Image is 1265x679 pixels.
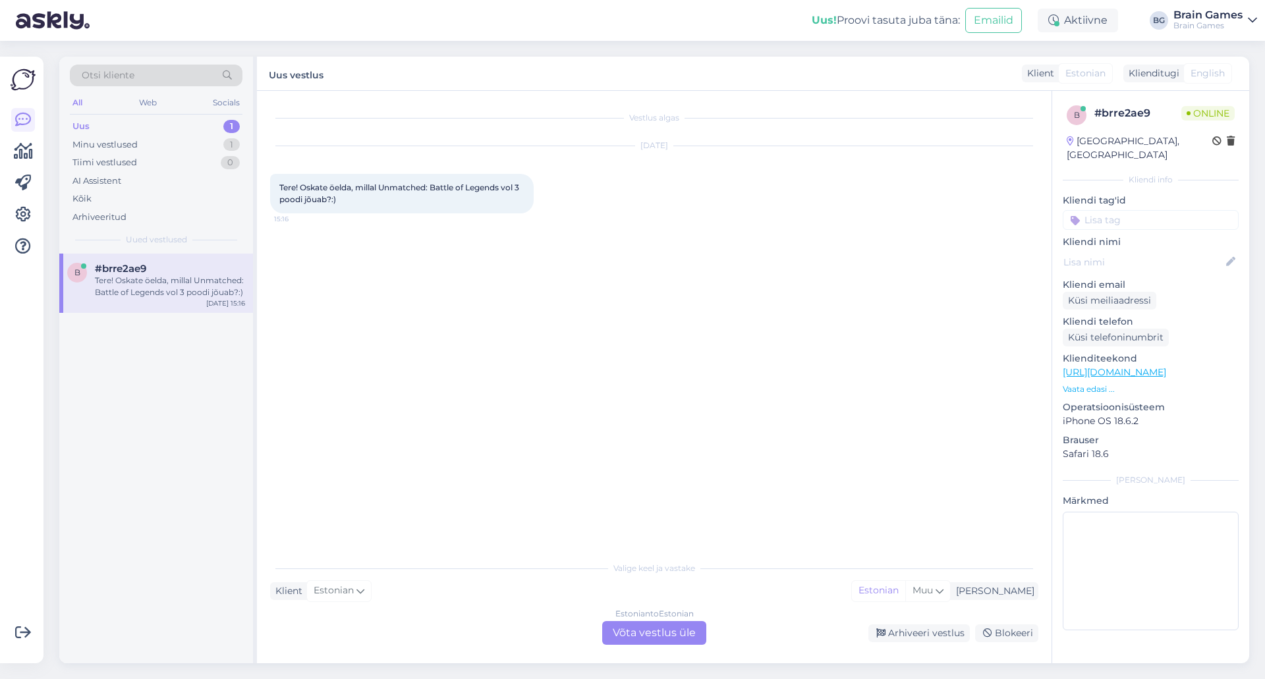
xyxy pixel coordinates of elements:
div: Arhiveeritud [72,211,126,224]
div: 1 [223,120,240,133]
input: Lisa nimi [1063,255,1223,269]
div: Web [136,94,159,111]
p: Kliendi nimi [1063,235,1239,249]
div: Klient [1022,67,1054,80]
span: b [1074,110,1080,120]
div: Proovi tasuta juba täna: [812,13,960,28]
p: Kliendi email [1063,278,1239,292]
div: Võta vestlus üle [602,621,706,645]
div: 1 [223,138,240,151]
div: 0 [221,156,240,169]
div: BG [1150,11,1168,30]
div: All [70,94,85,111]
div: Klient [270,584,302,598]
a: [URL][DOMAIN_NAME] [1063,366,1166,378]
div: Socials [210,94,242,111]
span: b [74,267,80,277]
div: Aktiivne [1038,9,1118,32]
div: Estonian [852,581,905,601]
div: [DATE] 15:16 [206,298,245,308]
span: Estonian [314,584,354,598]
div: AI Assistent [72,175,121,188]
b: Uus! [812,14,837,26]
p: Brauser [1063,433,1239,447]
p: Kliendi telefon [1063,315,1239,329]
p: Operatsioonisüsteem [1063,400,1239,414]
div: [PERSON_NAME] [951,584,1034,598]
div: Blokeeri [975,624,1038,642]
label: Uus vestlus [269,65,323,82]
div: Tiimi vestlused [72,156,137,169]
input: Lisa tag [1063,210,1239,230]
div: Estonian to Estonian [615,608,694,620]
span: 15:16 [274,214,323,224]
span: #brre2ae9 [95,263,146,275]
span: English [1191,67,1225,80]
div: Brain Games [1173,10,1243,20]
div: Minu vestlused [72,138,138,151]
div: Küsi meiliaadressi [1063,292,1156,310]
p: Klienditeekond [1063,352,1239,366]
div: Valige keel ja vastake [270,562,1038,574]
span: Tere! Oskate öelda, millal Unmatched: Battle of Legends vol 3 poodi jõuab?:) [279,182,521,204]
div: [GEOGRAPHIC_DATA], [GEOGRAPHIC_DATA] [1067,134,1212,162]
p: Safari 18.6 [1063,447,1239,461]
span: Uued vestlused [126,234,187,246]
div: Arhiveeri vestlus [868,624,970,642]
img: Askly Logo [11,67,36,92]
a: Brain GamesBrain Games [1173,10,1257,31]
div: Kõik [72,192,92,205]
p: Kliendi tag'id [1063,194,1239,207]
button: Emailid [965,8,1022,33]
div: Uus [72,120,90,133]
span: Online [1181,106,1235,121]
div: Tere! Oskate öelda, millal Unmatched: Battle of Legends vol 3 poodi jõuab?:) [95,275,245,298]
div: Küsi telefoninumbrit [1063,329,1169,346]
span: Otsi kliente [82,68,134,82]
span: Muu [913,584,933,596]
div: Brain Games [1173,20,1243,31]
div: # brre2ae9 [1094,105,1181,121]
span: Estonian [1065,67,1106,80]
p: Märkmed [1063,494,1239,508]
div: [DATE] [270,140,1038,151]
p: iPhone OS 18.6.2 [1063,414,1239,428]
p: Vaata edasi ... [1063,383,1239,395]
div: [PERSON_NAME] [1063,474,1239,486]
div: Klienditugi [1123,67,1179,80]
div: Kliendi info [1063,174,1239,186]
div: Vestlus algas [270,112,1038,124]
